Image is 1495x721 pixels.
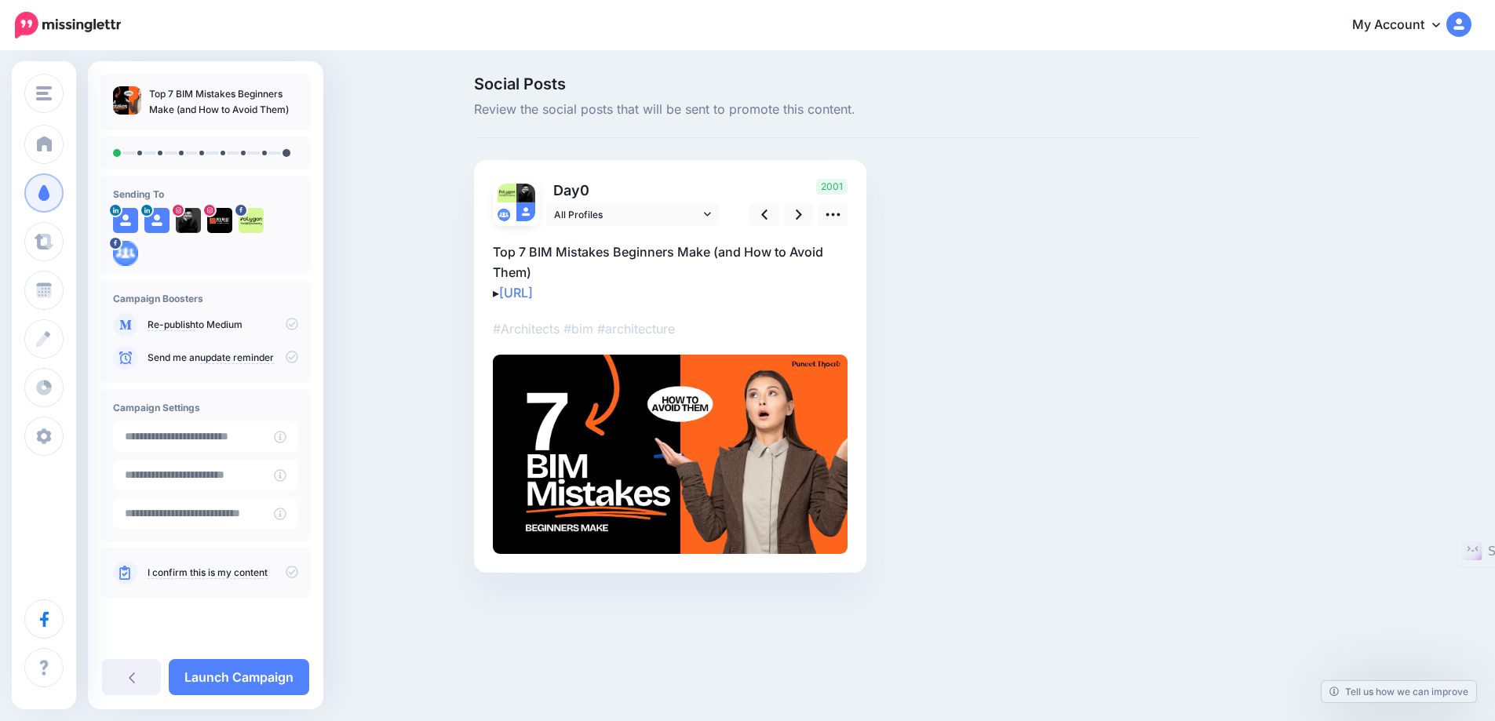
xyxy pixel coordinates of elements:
[148,351,298,365] p: Send me an
[36,86,52,100] img: menu.png
[176,208,201,233] img: 424721656_675954194476468_5556042948216146045_n-bsa145951.jpg
[207,208,232,233] img: 460903175_1261644474854213_1133997397236252036_n-bsa150954.jpg
[580,182,589,198] span: 0
[148,566,268,579] a: I confirm this is my content
[493,355,848,554] img: 8c00e3252eb399aca3d7ba5a3a5a32ea.jpg
[554,206,700,223] span: All Profiles
[546,179,721,202] p: Day
[546,203,719,226] a: All Profiles
[113,241,138,266] img: aDtjnaRy1nj-bsa145954.png
[474,76,1202,92] span: Social Posts
[1322,681,1476,702] a: Tell us how we can improve
[148,318,298,332] p: to Medium
[493,242,848,303] p: Top 7 BIM Mistakes Beginners Make (and How to Avoid Them) ▸
[113,402,298,413] h4: Campaign Settings
[816,179,848,195] span: 2001
[498,209,510,221] img: aDtjnaRy1nj-bsa145954.png
[516,184,535,202] img: 424721656_675954194476468_5556042948216146045_n-bsa145951.jpg
[113,188,298,200] h4: Sending To
[200,351,274,364] a: update reminder
[113,208,138,233] img: user_default_image.png
[148,319,195,331] a: Re-publish
[144,208,170,233] img: user_default_image.png
[516,202,535,221] img: user_default_image.png
[149,86,298,118] p: Top 7 BIM Mistakes Beginners Make (and How to Avoid Them)
[1336,6,1471,45] a: My Account
[113,86,141,115] img: 8c00e3252eb399aca3d7ba5a3a5a32ea_thumb.jpg
[493,319,848,339] p: #Architects #bim #architecture
[498,184,516,202] img: 414832616_711430091092413_3913695624308099605_n-bsa145950.jpg
[113,293,298,304] h4: Campaign Boosters
[15,12,121,38] img: Missinglettr
[499,285,533,300] a: [URL]
[239,208,264,233] img: 414832616_711430091092413_3913695624308099605_n-bsa145950.jpg
[474,100,1202,120] span: Review the social posts that will be sent to promote this content.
